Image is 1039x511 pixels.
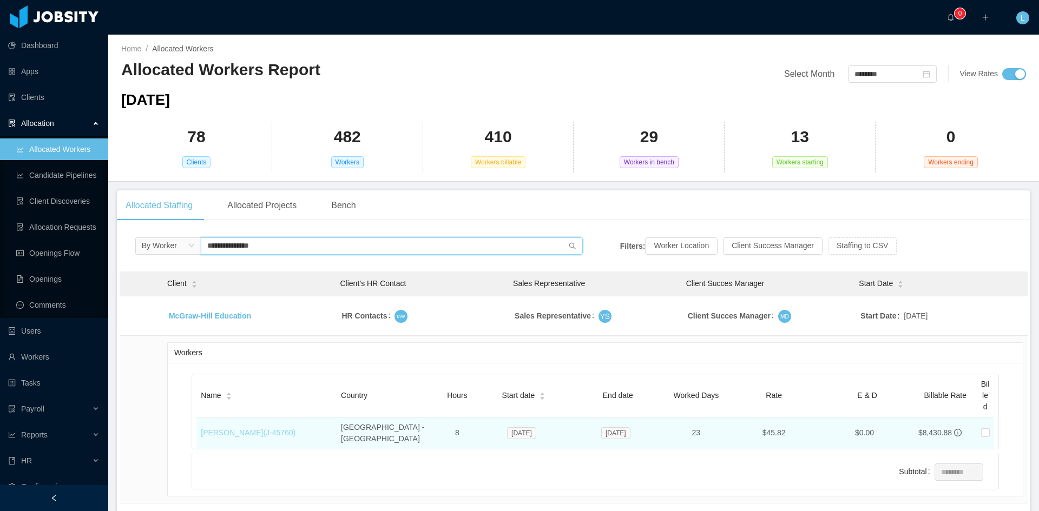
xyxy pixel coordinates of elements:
[16,190,100,212] a: icon: file-searchClient Discoveries
[791,126,809,148] h2: 13
[191,279,198,287] div: Sort
[898,280,904,283] i: icon: caret-up
[946,126,956,148] h2: 0
[688,311,771,320] strong: Client Succes Manager
[982,14,989,21] i: icon: plus
[601,427,630,439] span: [DATE]
[918,427,952,439] div: $8,430.88
[959,69,998,78] span: View Rates
[191,280,197,283] i: icon: caret-up
[924,391,966,400] span: Billable Rate
[447,391,467,400] span: Hours
[859,278,893,289] span: Start Date
[8,61,100,82] a: icon: appstoreApps
[8,405,16,413] i: icon: file-protect
[620,156,679,168] span: Workers in bench
[438,417,477,449] td: 8
[955,8,965,19] sup: 0
[8,320,100,342] a: icon: robotUsers
[1021,11,1025,24] span: L
[772,156,828,168] span: Workers starting
[8,372,100,394] a: icon: profileTasks
[342,311,387,320] strong: HR Contacts
[182,156,211,168] span: Clients
[167,278,187,289] span: Client
[899,467,934,476] label: Subtotal
[334,126,361,148] h2: 482
[16,216,100,238] a: icon: file-doneAllocation Requests
[337,417,438,449] td: [GEOGRAPHIC_DATA] - [GEOGRAPHIC_DATA]
[507,427,536,439] span: [DATE]
[16,138,100,160] a: icon: line-chartAllocated Workers
[935,464,983,480] input: Subtotal
[8,87,100,108] a: icon: auditClients
[146,44,148,53] span: /
[513,279,585,288] span: Sales Representative
[904,310,928,322] span: [DATE]
[191,283,197,287] i: icon: caret-down
[898,283,904,287] i: icon: caret-down
[201,428,295,437] a: [PERSON_NAME](J-45760)
[21,404,44,413] span: Payroll
[121,59,574,81] h2: Allocated Workers Report
[673,391,719,400] span: Worked Days
[340,279,406,288] span: Client’s HR Contact
[121,44,141,53] a: Home
[341,391,367,400] span: Country
[727,417,820,449] td: $45.82
[780,311,789,321] span: MD
[201,390,221,401] span: Name
[16,164,100,186] a: icon: line-chartCandidate Pipelines
[897,279,904,287] div: Sort
[515,311,591,320] strong: Sales Representative
[640,126,658,148] h2: 29
[954,429,962,436] span: info-circle
[686,279,765,288] span: Client Succes Manager
[121,91,170,108] span: [DATE]
[169,311,251,320] a: McGraw-Hill Education
[981,380,990,411] span: Billed
[485,126,512,148] h2: 410
[226,395,232,399] i: icon: caret-down
[645,237,718,255] button: Worker Location
[174,343,1016,363] div: Workers
[540,391,545,395] i: icon: caret-up
[219,190,305,221] div: Allocated Projects
[21,482,66,491] span: Configuration
[502,390,535,401] span: Start date
[323,190,364,221] div: Bench
[188,242,195,250] i: icon: down
[21,119,54,128] span: Allocation
[152,44,213,53] span: Allocated Workers
[539,391,545,399] div: Sort
[784,69,834,78] span: Select Month
[8,457,16,464] i: icon: book
[16,242,100,264] a: icon: idcardOpenings Flow
[117,190,201,221] div: Allocated Staffing
[471,156,525,168] span: Workers billable
[665,417,727,449] td: 23
[21,456,32,465] span: HR
[860,311,896,320] strong: Start Date
[828,237,897,255] button: Staffing to CSV
[540,395,545,399] i: icon: caret-down
[620,241,646,250] strong: Filters:
[8,120,16,127] i: icon: solution
[855,428,874,437] span: $0.00
[8,35,100,56] a: icon: pie-chartDashboard
[397,312,405,320] span: MW
[16,268,100,290] a: icon: file-textOpenings
[924,156,978,168] span: Workers ending
[8,431,16,439] i: icon: line-chart
[187,126,205,148] h2: 78
[331,156,364,168] span: Workers
[16,294,100,316] a: icon: messageComments
[600,310,610,323] span: YS
[8,346,100,368] a: icon: userWorkers
[226,391,232,395] i: icon: caret-up
[569,242,576,250] i: icon: search
[8,483,16,490] i: icon: setting
[21,430,48,439] span: Reports
[226,391,232,399] div: Sort
[947,14,955,21] i: icon: bell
